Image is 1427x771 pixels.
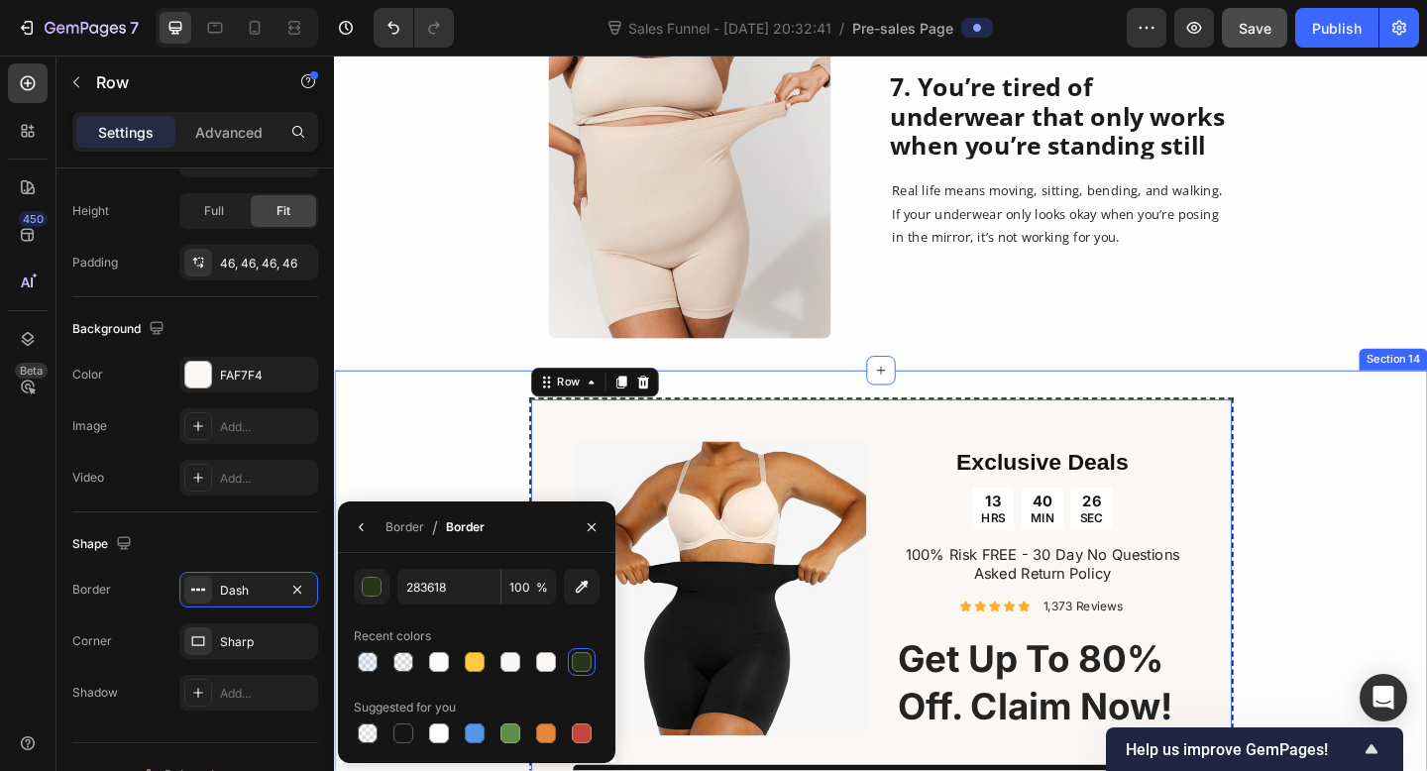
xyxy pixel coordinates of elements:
p: SEC [811,496,836,512]
span: % [536,579,548,597]
div: Height [72,202,109,220]
div: 40 [757,475,783,496]
div: Background [72,316,168,343]
div: Color [72,366,103,384]
strong: Exclusive Deals [677,428,864,456]
button: 7 [8,8,148,48]
span: Full [204,202,224,220]
p: 100% Risk FREE - 30 Day No Questions Asked Return Policy [612,533,929,575]
span: / [432,515,438,539]
button: Save [1222,8,1287,48]
div: Add... [220,470,313,488]
p: Advanced [195,122,263,143]
div: Border [72,581,111,599]
div: Undo/Redo [374,8,454,48]
span: / [839,18,844,39]
div: Add... [220,418,313,436]
button: Show survey - Help us improve GemPages! [1126,737,1383,761]
div: Open Intercom Messenger [1360,674,1407,721]
div: Row [239,347,272,365]
div: 46, 46, 46, 46 [220,255,313,273]
div: 26 [811,475,836,496]
p: 1,373 Reviews [771,591,858,607]
span: Pre-sales Page [852,18,953,39]
div: 450 [19,211,48,227]
div: Suggested for you [354,699,456,716]
img: Listicle_45.png [260,420,580,740]
div: Dash [220,582,277,600]
div: Padding [72,254,118,272]
button: Publish [1295,8,1378,48]
span: Fit [276,202,290,220]
iframe: Design area [334,55,1427,771]
p: HRS [704,496,729,512]
strong: 7. You’re tired of underwear that only works when you’re standing still [604,16,968,116]
div: Publish [1312,18,1362,39]
p: MIN [757,496,783,512]
div: Add... [220,685,313,703]
input: Eg: FFFFFF [397,569,500,605]
div: Sharp [220,633,313,651]
div: 13 [704,475,729,496]
p: 7 [130,16,139,40]
div: Corner [72,632,112,650]
div: Shadow [72,684,118,702]
div: Image [72,417,107,435]
div: Video [72,469,104,487]
div: Shape [72,531,136,558]
span: Sales Funnel - [DATE] 20:32:41 [624,18,835,39]
div: FAF7F4 [220,367,313,385]
div: Border [446,518,485,536]
p: Real life means moving, sitting, bending, and walking. If your underwear only looks okay when you... [606,135,976,210]
div: Section 14 [1119,322,1185,340]
span: Save [1239,20,1271,37]
div: Beta [15,363,48,379]
span: Help us improve GemPages! [1126,740,1360,759]
div: Recent colors [354,627,431,645]
p: Row [96,70,265,94]
p: Settings [98,122,154,143]
h2: get up to 80% off. claim now! [610,629,931,736]
div: Border [385,518,424,536]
